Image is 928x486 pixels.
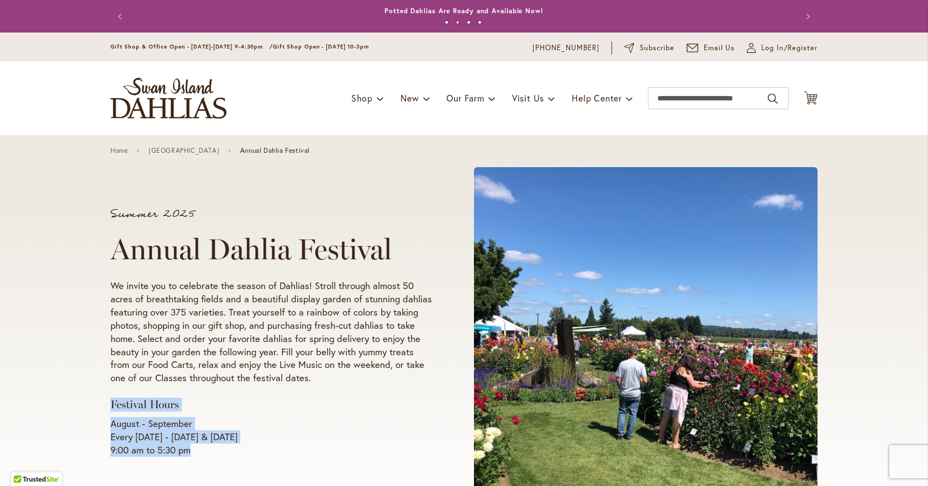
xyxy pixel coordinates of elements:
span: New [400,92,419,104]
a: Home [110,147,128,154]
h3: Festival Hours [110,398,432,412]
button: 2 of 4 [456,20,460,24]
button: Previous [110,6,133,28]
a: [GEOGRAPHIC_DATA] [149,147,219,154]
button: 3 of 4 [467,20,471,24]
span: Gift Shop Open - [DATE] 10-3pm [273,43,369,50]
a: Email Us [687,42,735,54]
span: Shop [351,92,373,104]
a: store logo [110,78,226,119]
span: Help Center [572,92,622,104]
a: Log In/Register [747,42,818,54]
span: Log In/Register [761,42,818,54]
span: Subscribe [640,42,674,54]
button: 1 of 4 [445,20,449,24]
a: [PHONE_NUMBER] [532,42,599,54]
h1: Annual Dahlia Festival [110,233,432,266]
button: 4 of 4 [478,20,482,24]
span: Visit Us [512,92,544,104]
button: Next [795,6,818,28]
p: August - September Every [DATE] - [DATE] & [DATE] 9:00 am to 5:30 pm [110,417,432,457]
p: Summer 2025 [110,209,432,220]
span: Annual Dahlia Festival [240,147,310,154]
span: Gift Shop & Office Open - [DATE]-[DATE] 9-4:30pm / [110,43,273,50]
a: Potted Dahlias Are Ready and Available Now! [384,7,544,15]
span: Email Us [704,42,735,54]
p: We invite you to celebrate the season of Dahlias! Stroll through almost 50 acres of breathtaking ... [110,279,432,385]
a: Subscribe [624,42,674,54]
span: Our Farm [446,92,484,104]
